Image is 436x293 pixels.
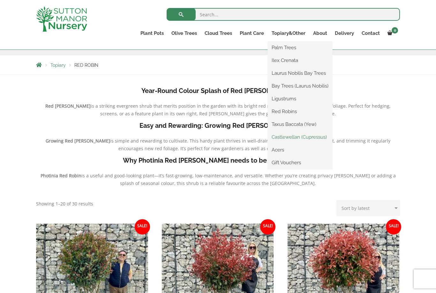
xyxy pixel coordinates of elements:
[268,94,332,104] a: Ligustrums
[81,173,396,186] span: is a useful and good-looking plant—it’s fast-growing, low-maintenance, and versatile. Whether you...
[331,29,358,38] a: Delivery
[260,219,275,235] span: Sale!
[168,29,201,38] a: Olive Trees
[46,138,110,144] b: Growing Red [PERSON_NAME]
[268,56,332,65] a: Ilex Crenata
[123,157,313,164] b: Why Photinia Red [PERSON_NAME] needs to be in Your Garden
[41,173,81,179] b: Photinia Red Robin
[36,6,87,32] img: logo
[268,81,332,91] a: Bay Trees (Laurus Nobilis)
[268,107,332,116] a: Red Robins
[137,29,168,38] a: Plant Pots
[36,62,400,67] nav: Breadcrumbs
[236,29,268,38] a: Plant Care
[268,120,332,129] a: Taxus Baccata (Yew)
[201,29,236,38] a: Cloud Trees
[384,29,400,38] a: 0
[336,200,400,216] select: Shop order
[45,103,91,109] b: Red [PERSON_NAME]
[36,200,93,208] p: Showing 1–20 of 30 results
[268,43,332,52] a: Palm Trees
[392,27,398,34] span: 0
[386,219,401,235] span: Sale!
[135,219,150,235] span: Sale!
[50,63,66,68] a: Topiary
[268,29,309,38] a: Topiary&Other
[268,145,332,155] a: Acers
[167,8,400,21] input: Search...
[309,29,331,38] a: About
[268,68,332,78] a: Laurus Nobilis Bay Trees
[74,63,98,68] span: RED ROBIN
[358,29,384,38] a: Contact
[139,122,297,129] b: Easy and Rewarding: Growing Red [PERSON_NAME]
[268,132,332,142] a: Castlewellan (Cupressus)
[141,87,295,95] b: Year-Round Colour Splash of Red [PERSON_NAME]
[110,138,390,151] span: is simple and rewarding to cultivate. This hardy plant thrives in well-drained soil and abundant ...
[91,103,391,117] span: is a striking evergreen shrub that merits position in the garden with its bright red new growth a...
[268,158,332,167] a: Gift Vouchers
